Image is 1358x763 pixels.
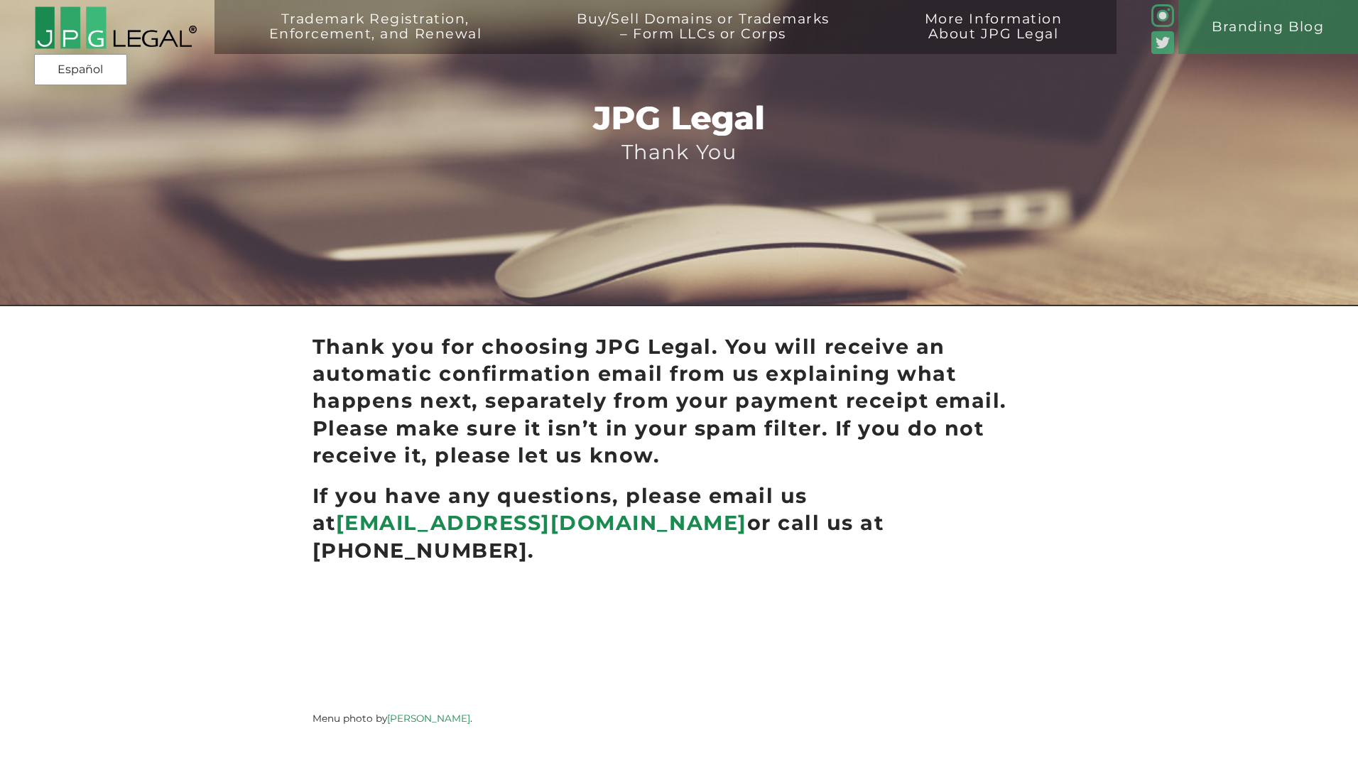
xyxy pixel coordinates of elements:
[1151,31,1174,54] img: Twitter_Social_Icon_Rounded_Square_Color-mid-green3-90.png
[1151,4,1174,27] img: glyph-logo_May2016-green3-90.png
[228,11,522,65] a: Trademark Registration,Enforcement, and Renewal
[313,333,1045,469] h2: Thank you for choosing JPG Legal. You will receive an automatic confirmation email from us explai...
[38,57,123,82] a: Español
[313,713,472,724] small: Menu photo by .
[336,510,747,535] a: [EMAIL_ADDRESS][DOMAIN_NAME]
[34,6,197,50] img: 2016-logo-black-letters-3-r.png
[536,11,871,65] a: Buy/Sell Domains or Trademarks– Form LLCs or Corps
[884,11,1102,65] a: More InformationAbout JPG Legal
[313,482,1045,564] h2: If you have any questions, please email us at or call us at [PHONE_NUMBER].
[387,713,470,724] a: [PERSON_NAME]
